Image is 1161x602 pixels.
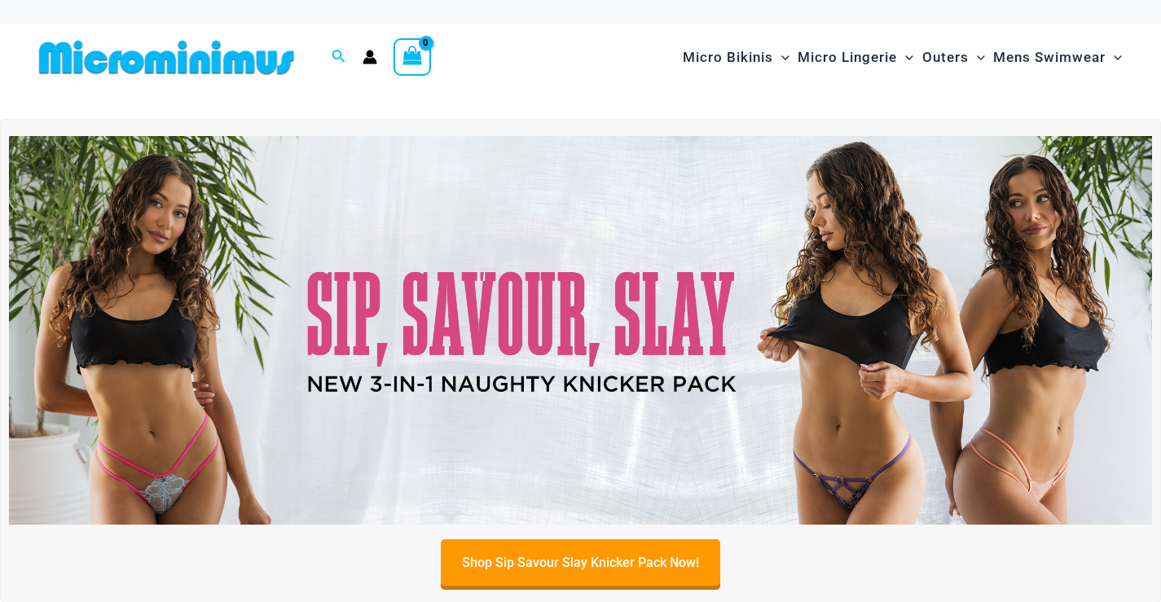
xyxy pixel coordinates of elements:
img: Sip Savour Slay Knicker Pack [9,136,1152,525]
a: View Shopping Cart, empty [394,38,431,76]
nav: Site Navigation [676,30,1128,85]
span: Micro Lingerie [798,37,897,78]
span: Menu Toggle [1106,37,1122,78]
span: Menu Toggle [969,37,985,78]
a: Mens SwimwearMenu ToggleMenu Toggle [989,33,1126,82]
a: Shop Sip Savour Slay Knicker Pack Now! [441,539,720,586]
a: Micro BikinisMenu ToggleMenu Toggle [679,33,794,82]
a: Micro LingerieMenu ToggleMenu Toggle [794,33,917,82]
a: OutersMenu ToggleMenu Toggle [918,33,989,82]
img: MM SHOP LOGO FLAT [33,39,301,76]
span: Micro Bikinis [683,37,773,78]
span: Mens Swimwear [993,37,1106,78]
span: Outers [922,37,969,78]
a: Account icon link [363,50,377,64]
span: Menu Toggle [897,37,913,78]
span: Menu Toggle [773,37,789,78]
a: Search icon link [332,47,346,68]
